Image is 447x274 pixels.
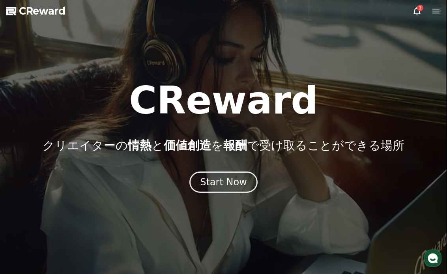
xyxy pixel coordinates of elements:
[223,138,247,152] span: 報酬
[6,5,65,17] a: CReward
[189,171,258,193] button: Start Now
[164,138,211,152] span: 価値創造
[129,82,318,119] h1: CReward
[19,5,65,17] span: CReward
[200,176,247,188] div: Start Now
[412,6,422,16] a: 1
[43,138,404,153] p: クリエイターの と を で受け取ることができる場所
[128,138,151,152] span: 情熱
[189,179,258,187] a: Start Now
[417,5,423,11] div: 1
